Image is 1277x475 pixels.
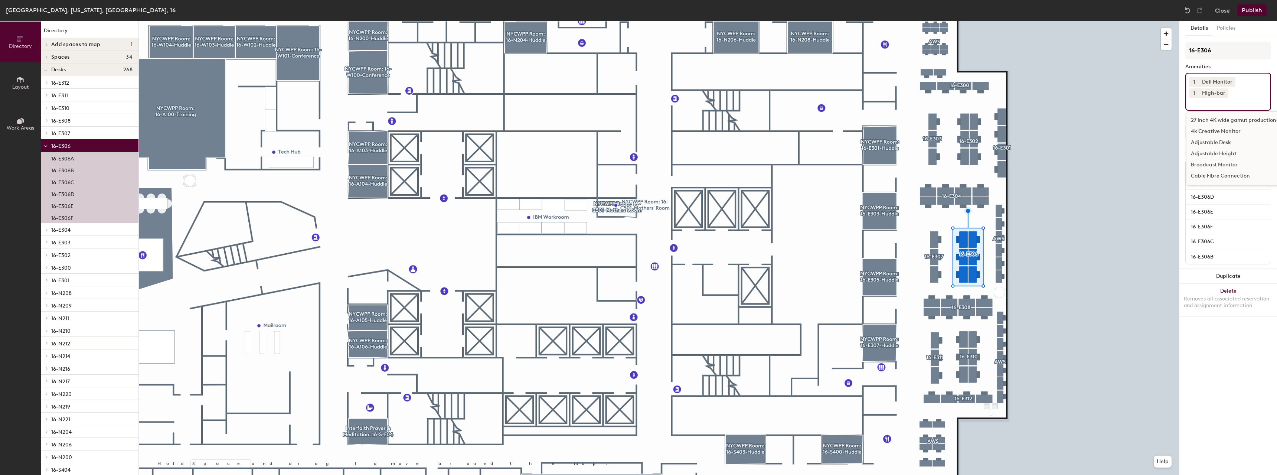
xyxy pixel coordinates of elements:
[1189,77,1199,87] button: 1
[51,391,72,397] span: 16-N220
[1215,4,1230,16] button: Close
[123,67,133,73] span: 268
[51,341,70,347] span: 16-N212
[1184,296,1273,309] div: Removes all associated reservation and assignment information
[51,177,74,186] p: 16-E306C
[51,303,72,309] span: 16-N209
[1154,456,1172,468] button: Help
[1184,7,1191,14] img: Undo
[51,328,71,334] span: 16-N210
[51,277,69,284] span: 16-E301
[6,6,176,15] div: [GEOGRAPHIC_DATA], [US_STATE], [GEOGRAPHIC_DATA], 16
[51,366,70,372] span: 16-N216
[1185,148,1199,154] div: Desks
[51,165,74,174] p: 16-E306B
[1179,284,1277,316] button: DeleteRemoves all associated reservation and assignment information
[1199,88,1228,98] div: High-bar
[51,67,66,73] span: Desks
[131,42,133,48] span: 1
[1199,77,1235,87] div: Dell Monitor
[1185,117,1271,123] div: Desk Type
[7,125,34,131] span: Work Areas
[1237,4,1267,16] button: Publish
[51,213,73,221] p: 16-E306F
[51,315,69,322] span: 16-N211
[1212,21,1240,36] button: Policies
[51,265,71,271] span: 16-E300
[51,118,71,124] span: 16-E308
[1187,251,1269,262] input: Unnamed desk
[51,227,71,233] span: 16-E304
[51,442,72,448] span: 16-N206
[1185,126,1271,139] button: Hoteled
[51,80,69,86] span: 16-E312
[1186,21,1212,36] button: Details
[51,130,70,137] span: 16-E307
[51,189,74,198] p: 16-E306D
[1187,222,1269,232] input: Unnamed desk
[51,201,74,209] p: 16-E306E
[51,290,72,296] span: 16-N208
[126,54,133,60] span: 34
[51,105,69,111] span: 16-E310
[1187,237,1269,247] input: Unnamed desk
[9,43,32,49] span: Directory
[51,454,72,461] span: 16-N200
[51,143,71,149] span: 16-E306
[41,27,138,38] h1: Directory
[51,252,71,258] span: 16-E302
[51,153,74,162] p: 16-E306A
[51,416,70,423] span: 16-N221
[51,353,70,359] span: 16-N214
[51,54,70,60] span: Spaces
[51,404,70,410] span: 16-N219
[51,429,72,435] span: 16-N204
[1196,7,1203,14] img: Redo
[1189,88,1199,98] button: 1
[1187,192,1269,202] input: Unnamed desk
[1193,78,1195,86] span: 1
[51,42,101,48] span: Add spaces to map
[51,378,70,385] span: 16-N217
[51,467,71,473] span: 16-S404
[51,240,71,246] span: 16-E303
[1185,64,1271,70] div: Amenities
[12,84,29,90] span: Layout
[1179,269,1277,284] button: Duplicate
[1193,90,1195,97] span: 1
[1187,207,1269,217] input: Unnamed desk
[51,92,68,99] span: 16-E311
